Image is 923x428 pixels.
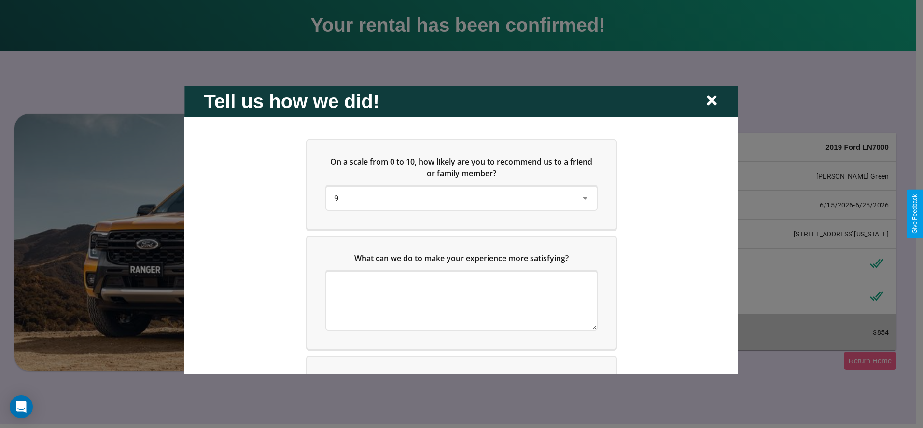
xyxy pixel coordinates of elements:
[307,140,616,229] div: On a scale from 0 to 10, how likely are you to recommend us to a friend or family member?
[326,186,597,209] div: On a scale from 0 to 10, how likely are you to recommend us to a friend or family member?
[336,372,581,383] span: Which of the following features do you value the most in a vehicle?
[911,194,918,234] div: Give Feedback
[326,155,597,179] h5: On a scale from 0 to 10, how likely are you to recommend us to a friend or family member?
[204,90,379,112] h2: Tell us how we did!
[354,252,569,263] span: What can we do to make your experience more satisfying?
[334,193,338,203] span: 9
[331,156,595,178] span: On a scale from 0 to 10, how likely are you to recommend us to a friend or family member?
[10,395,33,418] div: Open Intercom Messenger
